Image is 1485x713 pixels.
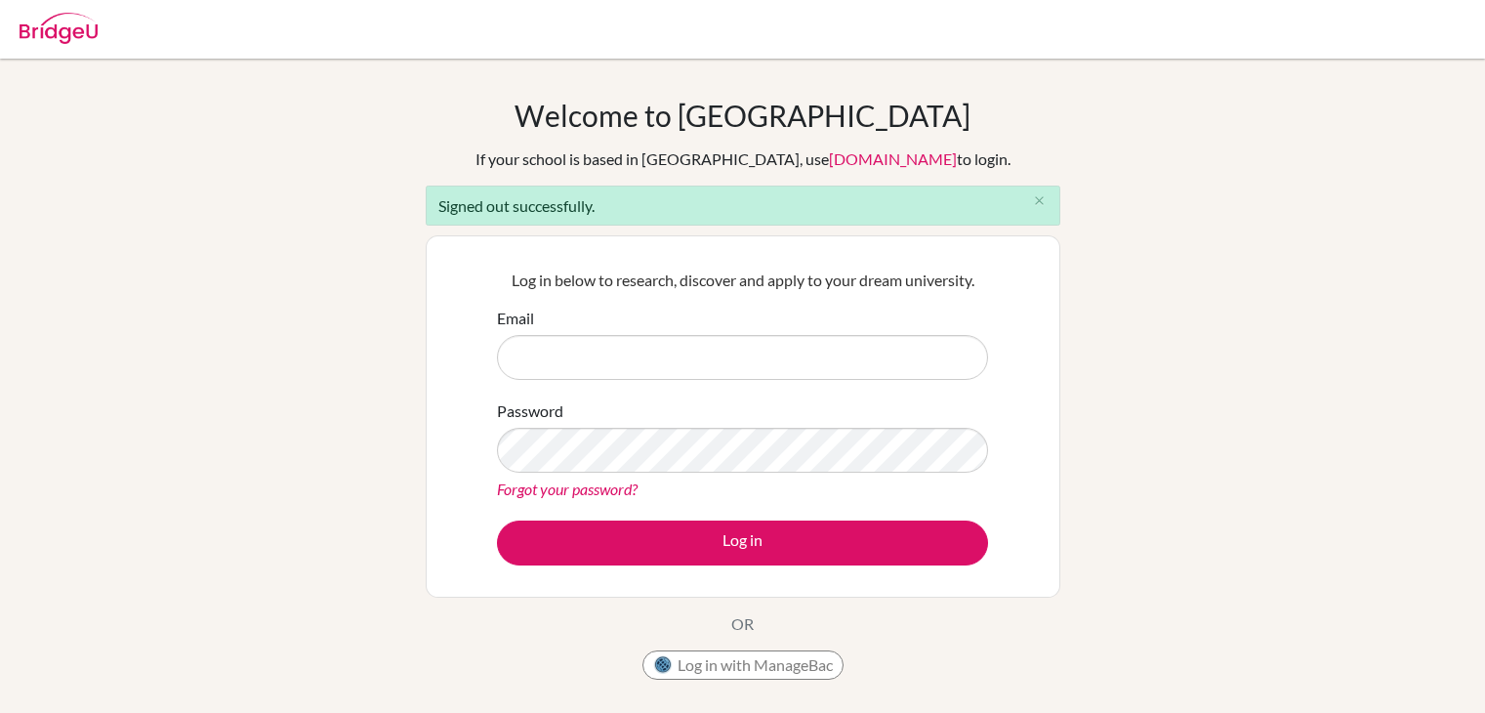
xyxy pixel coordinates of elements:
[497,269,988,292] p: Log in below to research, discover and apply to your dream university.
[426,186,1060,226] div: Signed out successfully.
[642,650,844,680] button: Log in with ManageBac
[1032,193,1047,208] i: close
[515,98,970,133] h1: Welcome to [GEOGRAPHIC_DATA]
[731,612,754,636] p: OR
[1020,187,1059,216] button: Close
[497,399,563,423] label: Password
[20,13,98,44] img: Bridge-U
[475,147,1011,171] div: If your school is based in [GEOGRAPHIC_DATA], use to login.
[497,521,988,566] button: Log in
[497,307,534,330] label: Email
[497,480,638,498] a: Forgot your password?
[829,149,957,168] a: [DOMAIN_NAME]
